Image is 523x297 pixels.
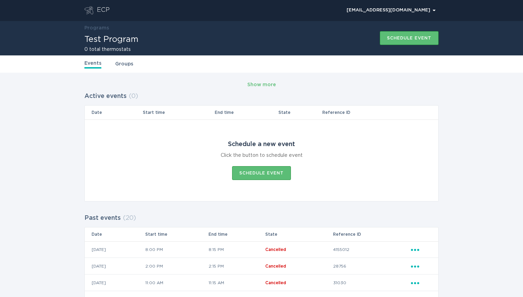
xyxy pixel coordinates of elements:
[145,258,209,274] td: 2:00 PM
[411,246,431,253] div: Popover menu
[84,47,138,52] h2: 0 total thermostats
[322,106,411,119] th: Reference ID
[143,106,214,119] th: Start time
[265,247,286,252] span: Cancelled
[343,5,439,16] div: Popover menu
[265,264,286,268] span: Cancelled
[387,36,431,40] div: Schedule event
[265,281,286,285] span: Cancelled
[208,258,265,274] td: 2:15 PM
[145,274,209,291] td: 11:00 AM
[123,215,136,221] span: ( 20 )
[85,106,143,119] th: Date
[208,227,265,241] th: End time
[84,60,101,69] a: Events
[85,106,438,119] tr: Table Headers
[380,31,439,45] button: Schedule event
[343,5,439,16] button: Open user account details
[85,241,145,258] td: [DATE]
[333,274,411,291] td: 31030
[228,141,295,148] div: Schedule a new event
[129,93,138,99] span: ( 0 )
[115,60,133,68] a: Groups
[145,241,209,258] td: 8:00 PM
[208,241,265,258] td: 8:15 PM
[85,227,438,241] tr: Table Headers
[347,8,435,12] div: [EMAIL_ADDRESS][DOMAIN_NAME]
[85,227,145,241] th: Date
[214,106,278,119] th: End time
[411,262,431,270] div: Popover menu
[247,81,276,89] div: Show more
[85,258,438,274] tr: 9c94655681404001bb9b6ee5353900cc
[221,152,303,159] div: Click the button to schedule event
[85,241,438,258] tr: 1d64236fa6044ac289d4cadc4f348cae
[232,166,291,180] button: Schedule event
[411,279,431,287] div: Popover menu
[247,80,276,90] button: Show more
[84,26,109,30] a: Programs
[333,241,411,258] td: 4155012
[85,258,145,274] td: [DATE]
[278,106,322,119] th: State
[97,6,110,15] div: ECP
[145,227,209,241] th: Start time
[333,227,411,241] th: Reference ID
[84,212,121,224] h2: Past events
[265,227,333,241] th: State
[85,274,145,291] td: [DATE]
[84,6,93,15] button: Go to dashboard
[239,171,284,175] div: Schedule event
[333,258,411,274] td: 28756
[84,90,127,102] h2: Active events
[84,35,138,44] h1: Test Program
[208,274,265,291] td: 11:15 AM
[85,274,438,291] tr: 1a3d54d7fa734022bd43a92e3a28428a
